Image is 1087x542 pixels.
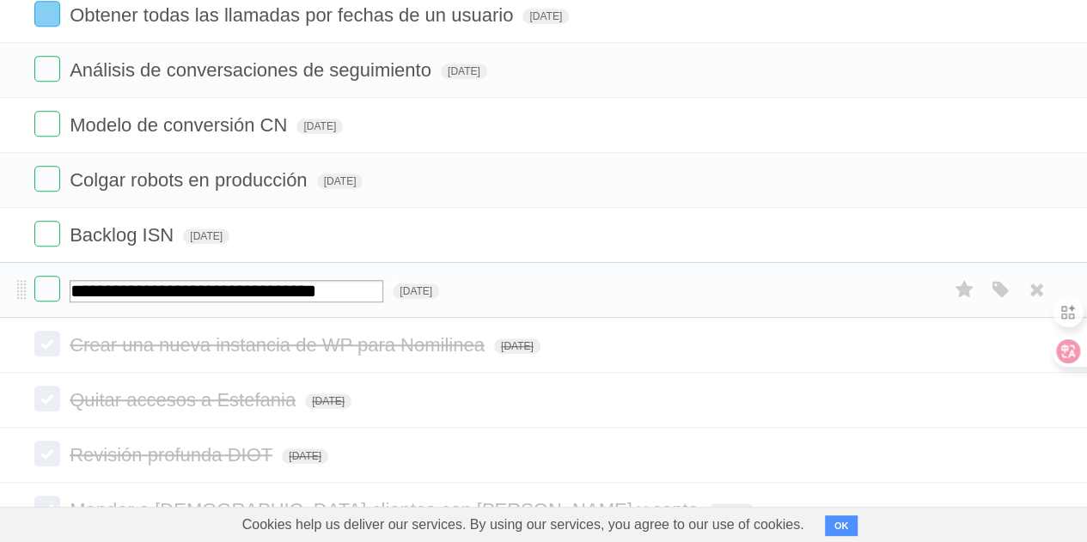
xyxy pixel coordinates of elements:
[825,515,858,536] button: OK
[70,4,517,26] span: Obtener todas las llamadas por fechas de un usuario
[34,221,60,247] label: Done
[34,56,60,82] label: Done
[34,386,60,411] label: Done
[393,283,439,299] span: [DATE]
[305,393,351,409] span: [DATE]
[70,334,489,356] span: Crear una nueva instancia de WP para Nomilinea
[34,441,60,466] label: Done
[70,224,178,246] span: Backlog ISN
[522,9,569,24] span: [DATE]
[34,331,60,356] label: Done
[34,496,60,521] label: Done
[34,111,60,137] label: Done
[441,64,487,79] span: [DATE]
[708,503,754,519] span: [DATE]
[948,276,980,304] label: Star task
[70,444,277,466] span: Revisión profunda DIOT
[317,174,363,189] span: [DATE]
[225,508,821,542] span: Cookies help us deliver our services. By using our services, you agree to our use of cookies.
[494,338,540,354] span: [DATE]
[282,448,328,464] span: [DATE]
[70,169,311,191] span: Colgar robots en producción
[34,276,60,301] label: Done
[296,119,343,134] span: [DATE]
[70,499,703,521] span: Mandar a [DEMOGRAPHIC_DATA] clientes con [PERSON_NAME] y conta
[70,389,300,411] span: Quitar accesos a Estefania
[70,59,436,81] span: Análisis de conversaciones de seguimiento
[34,1,60,27] label: Done
[34,166,60,192] label: Done
[70,114,291,136] span: Modelo de conversión CN
[183,228,229,244] span: [DATE]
